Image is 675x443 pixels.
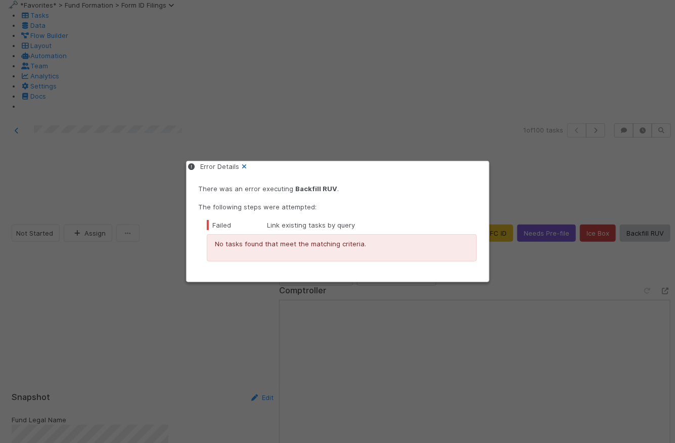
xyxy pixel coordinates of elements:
[207,220,267,230] div: Failed
[187,161,489,171] div: Error Details
[199,202,477,212] p: The following steps were attempted:
[207,220,477,230] div: Link existing tasks by query
[296,185,338,193] strong: Backfill RUV
[199,184,477,194] p: There was an error executing .
[215,239,468,249] p: No tasks found that meet the matching criteria.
